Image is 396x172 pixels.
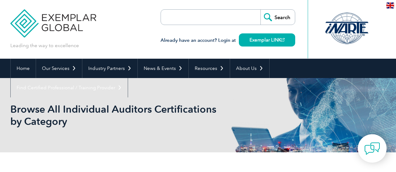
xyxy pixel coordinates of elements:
[36,59,82,78] a: Our Services
[138,59,188,78] a: News & Events
[10,42,79,49] p: Leading the way to excellence
[281,38,285,42] img: open_square.png
[189,59,230,78] a: Resources
[260,10,295,25] input: Search
[386,2,394,8] img: en
[10,103,251,127] h1: Browse All Individual Auditors Certifications by Category
[82,59,137,78] a: Industry Partners
[230,59,269,78] a: About Us
[161,37,295,44] h3: Already have an account? Login at
[11,59,36,78] a: Home
[364,141,380,156] img: contact-chat.png
[11,78,128,97] a: Find Certified Professional / Training Provider
[239,33,295,47] a: Exemplar LINK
